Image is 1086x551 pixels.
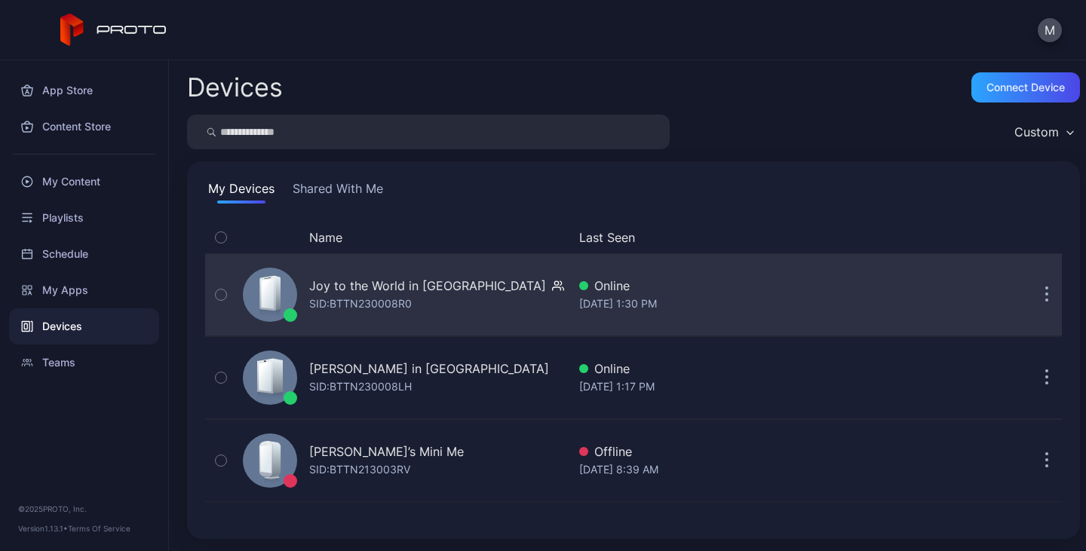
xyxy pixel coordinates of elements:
[9,344,159,381] a: Teams
[9,236,159,272] a: Schedule
[986,81,1065,93] div: Connect device
[1038,18,1062,42] button: M
[309,228,342,246] button: Name
[309,360,549,378] div: [PERSON_NAME] in [GEOGRAPHIC_DATA]
[1032,228,1062,246] div: Options
[579,360,872,378] div: Online
[9,72,159,109] a: App Store
[9,200,159,236] a: Playlists
[579,442,872,461] div: Offline
[579,228,866,246] button: Last Seen
[309,295,412,313] div: SID: BTTN230008R0
[18,503,150,515] div: © 2025 PROTO, Inc.
[309,442,464,461] div: [PERSON_NAME]’s Mini Me
[68,524,130,533] a: Terms Of Service
[309,277,546,295] div: Joy to the World in [GEOGRAPHIC_DATA]
[309,461,410,479] div: SID: BTTN213003RV
[579,378,872,396] div: [DATE] 1:17 PM
[971,72,1080,103] button: Connect device
[579,461,872,479] div: [DATE] 8:39 AM
[205,179,278,204] button: My Devices
[9,109,159,145] a: Content Store
[309,378,412,396] div: SID: BTTN230008LH
[9,164,159,200] a: My Content
[9,272,159,308] a: My Apps
[18,524,68,533] span: Version 1.13.1 •
[187,74,283,101] h2: Devices
[579,295,872,313] div: [DATE] 1:30 PM
[878,228,1014,246] div: Update Device
[290,179,386,204] button: Shared With Me
[9,308,159,344] a: Devices
[1014,124,1059,139] div: Custom
[1007,115,1080,149] button: Custom
[579,277,872,295] div: Online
